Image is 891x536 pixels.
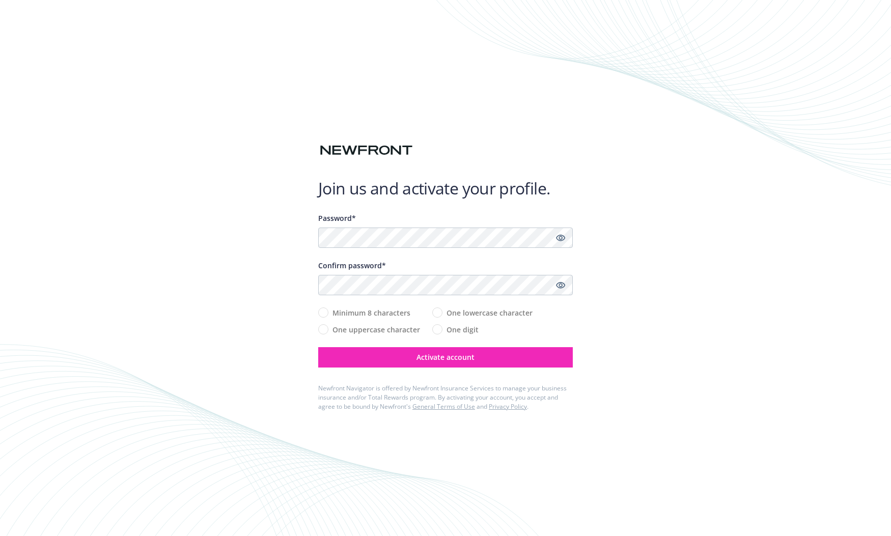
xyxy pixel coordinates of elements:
[318,347,573,368] button: Activate account
[489,402,527,411] a: Privacy Policy
[447,307,533,318] span: One lowercase character
[554,232,567,244] a: Show password
[318,384,573,411] div: Newfront Navigator is offered by Newfront Insurance Services to manage your business insurance an...
[318,142,414,159] img: Newfront logo
[318,228,573,248] input: Enter a unique password...
[447,324,479,335] span: One digit
[318,275,573,295] input: Confirm your unique password...
[554,279,567,291] a: Show password
[332,307,410,318] span: Minimum 8 characters
[318,213,356,223] span: Password*
[318,261,386,270] span: Confirm password*
[318,178,573,199] h1: Join us and activate your profile.
[416,352,475,362] span: Activate account
[412,402,475,411] a: General Terms of Use
[332,324,420,335] span: One uppercase character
